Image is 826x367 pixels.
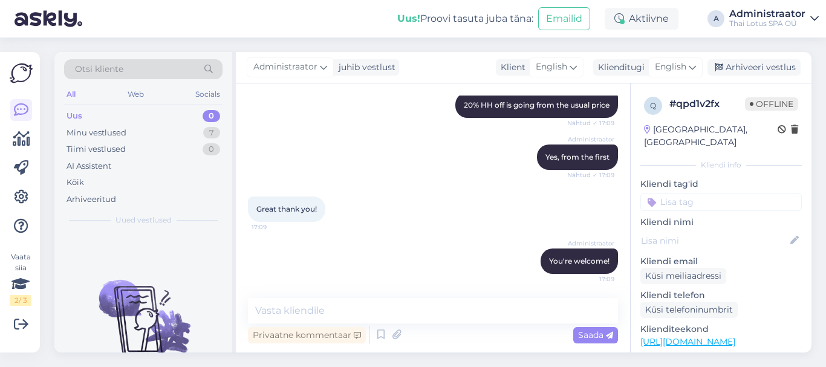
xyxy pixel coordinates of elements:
div: Kliendi info [640,160,802,171]
span: 17:09 [569,274,614,284]
span: Administraator [253,60,317,74]
div: Minu vestlused [67,127,126,139]
div: Vaata siia [10,252,31,306]
a: [URL][DOMAIN_NAME] [640,336,735,347]
div: Proovi tasuta juba täna: [397,11,533,26]
span: Administraator [568,239,614,248]
span: Otsi kliente [75,63,123,76]
p: Vaata edasi ... [640,352,802,363]
div: AI Assistent [67,160,111,172]
div: Administraator [729,9,805,19]
span: Yes, from the first [545,152,610,161]
input: Lisa nimi [641,234,788,247]
p: Kliendi nimi [640,216,802,229]
span: Administraator [568,135,614,144]
div: Web [125,86,146,102]
div: Küsi telefoninumbrit [640,302,738,318]
span: 17:09 [252,222,297,232]
span: English [536,60,567,74]
div: Tiimi vestlused [67,143,126,155]
div: 0 [203,143,220,155]
span: 20% HH off is going from the usual price [464,100,610,109]
div: Uus [67,110,82,122]
span: Offline [745,97,798,111]
div: All [64,86,78,102]
div: Arhiveeritud [67,193,116,206]
input: Lisa tag [640,193,802,211]
span: Saada [578,330,613,340]
img: No chats [54,258,232,367]
span: q [650,101,656,110]
button: Emailid [538,7,590,30]
span: Nähtud ✓ 17:09 [567,171,614,180]
div: Arhiveeri vestlus [707,59,801,76]
p: Kliendi email [640,255,802,268]
div: Klienditugi [593,61,645,74]
div: 7 [203,127,220,139]
span: Uued vestlused [115,215,172,226]
img: Askly Logo [10,62,33,85]
div: Thai Lotus SPA OÜ [729,19,805,28]
div: juhib vestlust [334,61,395,74]
div: 2 / 3 [10,295,31,306]
div: A [707,10,724,27]
div: Küsi meiliaadressi [640,268,726,284]
span: You're welcome! [549,256,610,265]
div: Kõik [67,177,84,189]
div: Socials [193,86,223,102]
p: Kliendi tag'id [640,178,802,190]
div: 0 [203,110,220,122]
div: Klient [496,61,525,74]
p: Kliendi telefon [640,289,802,302]
div: [GEOGRAPHIC_DATA], [GEOGRAPHIC_DATA] [644,123,778,149]
span: English [655,60,686,74]
span: Great thank you! [256,204,317,213]
div: # qpd1v2fx [669,97,745,111]
a: AdministraatorThai Lotus SPA OÜ [729,9,819,28]
div: Aktiivne [605,8,678,30]
span: Nähtud ✓ 17:09 [567,119,614,128]
div: Privaatne kommentaar [248,327,366,343]
p: Klienditeekond [640,323,802,336]
b: Uus! [397,13,420,24]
